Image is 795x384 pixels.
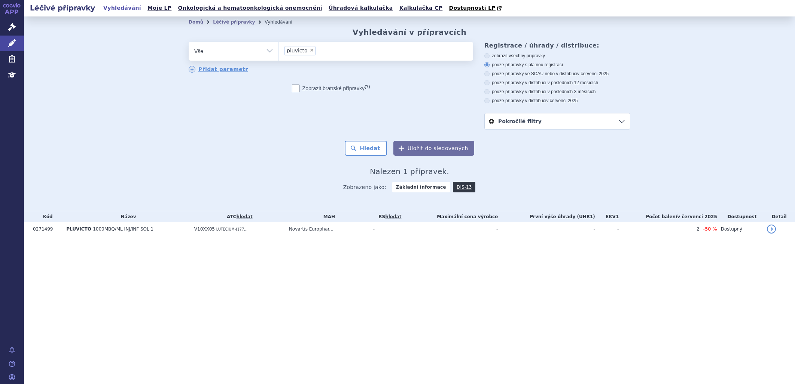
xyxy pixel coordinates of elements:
[546,98,578,103] span: v červenci 2025
[191,211,285,222] th: ATC
[353,28,467,37] h2: Vyhledávání v přípravcích
[619,222,699,236] td: 2
[717,222,764,236] td: Dostupný
[577,71,609,76] span: v červenci 2025
[484,80,630,86] label: pouze přípravky v distribuci v posledních 12 měsících
[63,211,191,222] th: Název
[194,226,215,232] span: V10XX05
[392,182,450,192] strong: Základní informace
[236,214,252,219] a: hledat
[717,211,764,222] th: Dostupnost
[265,16,302,28] li: Vyhledávání
[407,222,498,236] td: -
[29,211,63,222] th: Kód
[189,66,248,73] a: Přidat parametr
[213,19,255,25] a: Léčivé přípravky
[385,214,401,219] a: vyhledávání neobsahuje žádnou platnou referenční skupinu
[326,3,395,13] a: Úhradová kalkulačka
[369,222,407,236] td: -
[484,62,630,68] label: pouze přípravky s platnou registrací
[407,211,498,222] th: Maximální cena výrobce
[93,226,153,232] span: 1000MBQ/ML INJ/INF SOL 1
[397,3,445,13] a: Kalkulačka CP
[145,3,174,13] a: Moje LP
[285,222,369,236] td: Novartis Europhar...
[485,113,630,129] a: Pokročilé filtry
[343,182,387,192] span: Zobrazeno jako:
[66,226,91,232] span: PLUVICTO
[595,222,619,236] td: -
[393,141,474,156] button: Uložit do sledovaných
[767,225,776,234] a: detail
[484,53,630,59] label: zobrazit všechny přípravky
[595,211,619,222] th: EKV1
[449,5,496,11] span: Dostupnosti LP
[318,46,322,55] input: pluvicto
[365,84,370,89] abbr: (?)
[189,19,203,25] a: Domů
[292,85,370,92] label: Zobrazit bratrské přípravky
[285,211,369,222] th: MAH
[310,48,314,52] span: ×
[385,214,401,219] del: hledat
[677,214,717,219] span: v červenci 2025
[703,226,717,232] span: -50 %
[498,222,595,236] td: -
[763,211,795,222] th: Detail
[484,42,630,49] h3: Registrace / úhrady / distribuce:
[619,211,717,222] th: Počet balení
[484,71,630,77] label: pouze přípravky ve SCAU nebo v distribuci
[369,211,407,222] th: RS
[484,98,630,104] label: pouze přípravky v distribuci
[370,167,449,176] span: Nalezen 1 přípravek.
[101,3,143,13] a: Vyhledávání
[453,182,475,192] a: DIS-13
[498,211,595,222] th: První výše úhrady (UHR1)
[484,89,630,95] label: pouze přípravky v distribuci v posledních 3 měsících
[29,222,63,236] td: 0271499
[345,141,387,156] button: Hledat
[216,227,247,231] span: LUTECIUM-(177...
[287,48,308,53] span: pluvicto
[24,3,101,13] h2: Léčivé přípravky
[447,3,505,13] a: Dostupnosti LP
[176,3,325,13] a: Onkologická a hematoonkologická onemocnění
